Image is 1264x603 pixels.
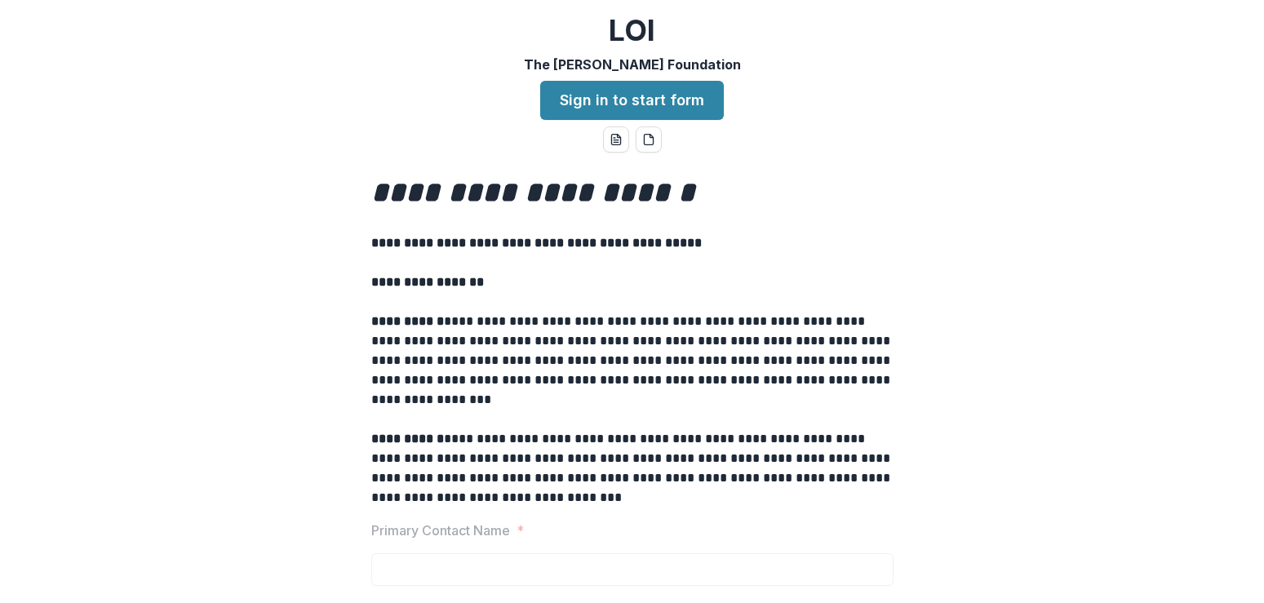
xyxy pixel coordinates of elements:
button: pdf-download [636,126,662,153]
button: word-download [603,126,629,153]
p: The [PERSON_NAME] Foundation [524,55,741,74]
h2: LOI [609,13,655,48]
a: Sign in to start form [540,81,724,120]
p: Primary Contact Name [371,521,510,540]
